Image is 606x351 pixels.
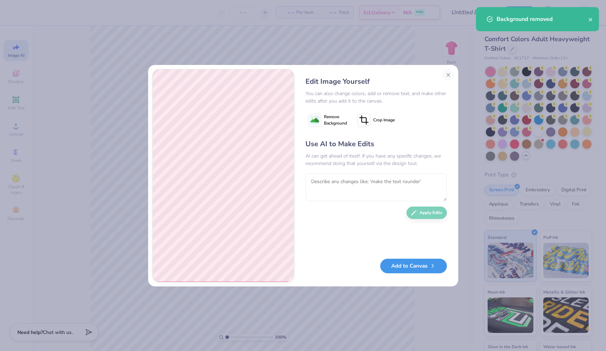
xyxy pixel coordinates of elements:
[305,139,447,149] div: Use AI to Make Edits
[443,69,454,81] button: Close
[380,259,447,273] button: Add to Canvas
[355,111,399,129] button: Crop Image
[305,76,447,87] div: Edit Image Yourself
[305,152,447,167] div: AI can get ahead of itself. If you have any specific changes, we recommend doing that yourself vi...
[305,90,447,105] div: You can also change colors, add or remove text, and make other edits after you add it to the canvas.
[588,15,593,23] button: close
[373,117,395,123] span: Crop Image
[496,15,588,23] div: Background removed
[305,111,350,129] button: Remove Background
[324,114,347,126] span: Remove Background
